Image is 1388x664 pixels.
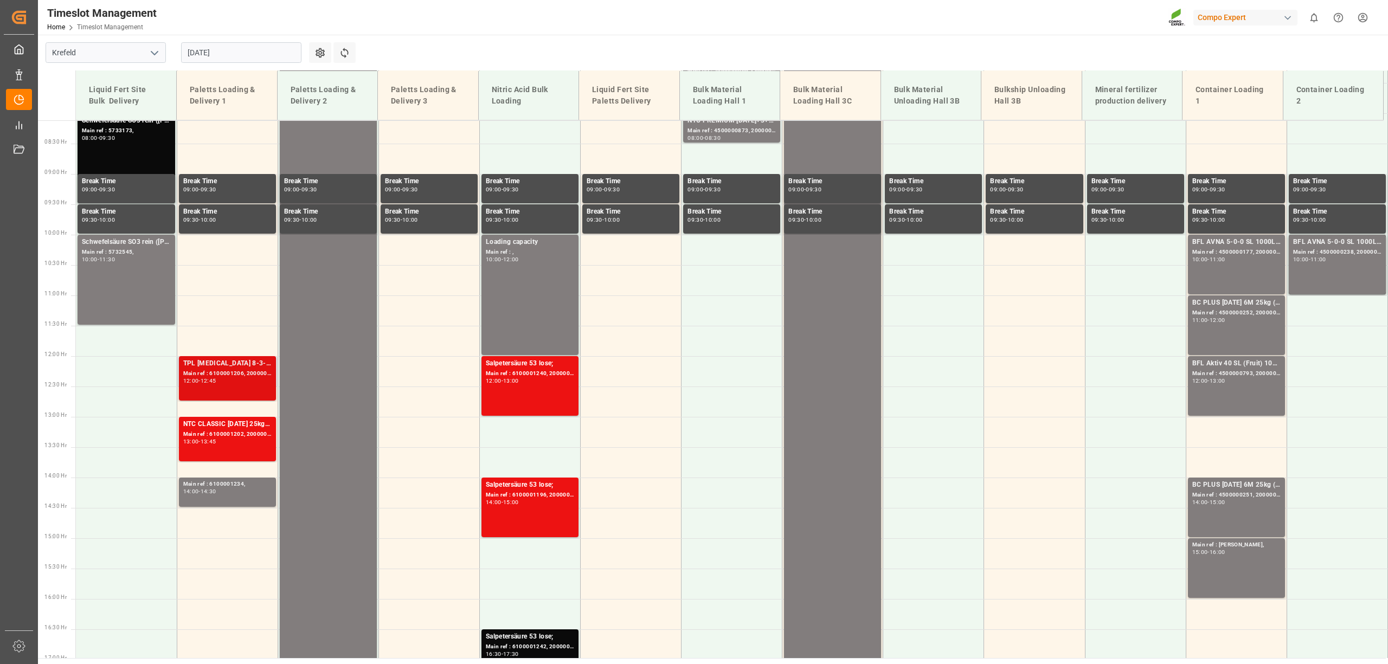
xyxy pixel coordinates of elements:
[1192,550,1208,555] div: 15:00
[47,5,157,21] div: Timeslot Management
[806,187,821,192] div: 09:30
[1210,318,1225,323] div: 12:00
[1192,358,1281,369] div: BFL Aktiv 40 SL (Fruit) 10L (x60) CL MTO;
[907,187,922,192] div: 09:30
[806,217,821,222] div: 10:00
[602,217,604,222] div: -
[604,187,620,192] div: 09:30
[401,217,402,222] div: -
[1193,7,1302,28] button: Compo Expert
[98,187,99,192] div: -
[198,187,200,192] div: -
[487,80,570,111] div: Nitric Acid Bulk Loading
[1091,187,1107,192] div: 09:00
[146,44,162,61] button: open menu
[1192,369,1281,378] div: Main ref : 4500000793, 2000000121;
[1109,187,1124,192] div: 09:30
[486,358,574,369] div: Salpetersäure 53 lose;
[804,217,806,222] div: -
[44,564,67,570] span: 15:30 Hr
[387,80,470,111] div: Paletts Loading & Delivery 3
[486,207,574,217] div: Break Time
[703,217,705,222] div: -
[181,42,301,63] input: DD.MM.YYYY
[198,489,200,494] div: -
[385,187,401,192] div: 09:00
[1091,217,1107,222] div: 09:30
[201,489,216,494] div: 14:30
[44,442,67,448] span: 13:30 Hr
[1309,257,1310,262] div: -
[183,430,272,439] div: Main ref : 6100001202, 2000000657;
[1192,540,1281,550] div: Main ref : [PERSON_NAME],
[788,187,804,192] div: 09:00
[587,207,675,217] div: Break Time
[44,169,67,175] span: 09:00 Hr
[503,500,519,505] div: 15:00
[1006,187,1007,192] div: -
[1109,217,1124,222] div: 10:00
[385,176,473,187] div: Break Time
[1293,176,1381,187] div: Break Time
[705,187,721,192] div: 09:30
[1310,217,1326,222] div: 10:00
[687,126,776,136] div: Main ref : 4500000873, 2000000854;
[44,533,67,539] span: 15:00 Hr
[82,187,98,192] div: 09:00
[1192,480,1281,491] div: BC PLUS [DATE] 6M 25kg (x42) INT;
[299,187,301,192] div: -
[907,217,922,222] div: 10:00
[44,321,67,327] span: 11:30 Hr
[1091,80,1174,111] div: Mineral fertilizer production delivery
[401,187,402,192] div: -
[82,126,171,136] div: Main ref : 5733173,
[990,80,1073,111] div: Bulkship Unloading Hall 3B
[502,500,503,505] div: -
[1210,217,1225,222] div: 10:00
[402,187,418,192] div: 09:30
[1293,207,1381,217] div: Break Time
[85,80,168,111] div: Liquid Fert Site Bulk Delivery
[587,176,675,187] div: Break Time
[201,439,216,444] div: 13:45
[1292,80,1375,111] div: Container Loading 2
[183,207,272,217] div: Break Time
[1207,318,1209,323] div: -
[486,217,502,222] div: 09:30
[503,217,519,222] div: 10:00
[44,655,67,661] span: 17:00 Hr
[44,230,67,236] span: 10:00 Hr
[486,378,502,383] div: 12:00
[486,248,574,257] div: Main ref : ,
[588,80,671,111] div: Liquid Fert Site Paletts Delivery
[1192,257,1208,262] div: 10:00
[98,136,99,140] div: -
[82,217,98,222] div: 09:30
[99,136,115,140] div: 09:30
[185,80,268,111] div: Paletts Loading & Delivery 1
[1210,550,1225,555] div: 16:00
[201,378,216,383] div: 12:45
[385,217,401,222] div: 09:30
[687,176,776,187] div: Break Time
[1008,187,1024,192] div: 09:30
[804,187,806,192] div: -
[183,378,199,383] div: 12:00
[1293,237,1381,248] div: BFL AVNA 5-0-0 SL 1000L IBC MTO;
[284,207,372,217] div: Break Time
[82,248,171,257] div: Main ref : 5732545,
[1210,257,1225,262] div: 11:00
[502,217,503,222] div: -
[1207,550,1209,555] div: -
[1091,176,1180,187] div: Break Time
[1192,378,1208,383] div: 12:00
[299,217,301,222] div: -
[705,217,721,222] div: 10:00
[284,187,300,192] div: 09:00
[1310,257,1326,262] div: 11:00
[587,187,602,192] div: 09:00
[1192,491,1281,500] div: Main ref : 4500000251, 2000000104;
[502,652,503,656] div: -
[1207,378,1209,383] div: -
[47,23,65,31] a: Home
